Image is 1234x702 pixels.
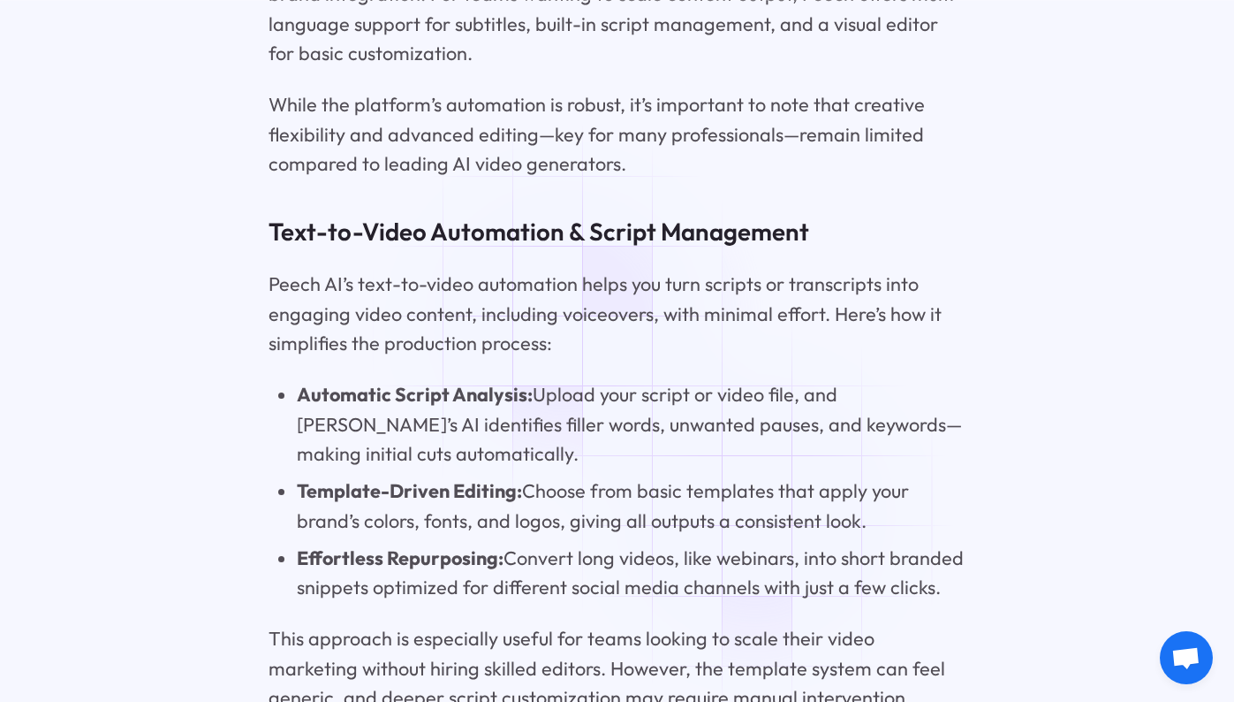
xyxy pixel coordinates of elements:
strong: Template-Driven Editing: [297,478,522,503]
h3: Text-to-Video Automation & Script Management [269,215,965,249]
li: Upload your script or video file, and [PERSON_NAME]’s AI identifies filler words, unwanted pauses... [297,380,965,469]
p: While the platform’s automation is robust, it’s important to note that creative flexibility and a... [269,90,965,179]
a: Open chat [1160,631,1213,684]
strong: Automatic Script Analysis: [297,382,533,407]
li: Convert long videos, like webinars, into short branded snippets optimized for different social me... [297,544,965,604]
li: Choose from basic templates that apply your brand’s colors, fonts, and logos, giving all outputs ... [297,477,965,537]
strong: Effortless Repurposing: [297,546,503,570]
p: Peech AI’s text-to-video automation helps you turn scripts or transcripts into engaging video con... [269,270,965,359]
